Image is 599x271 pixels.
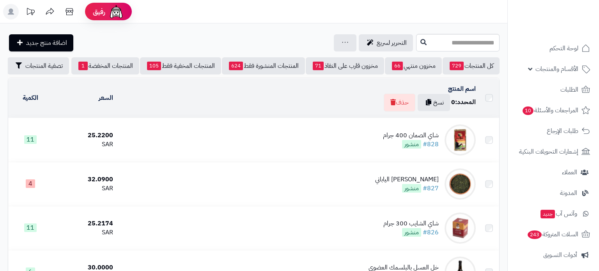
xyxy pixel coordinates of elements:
[56,228,113,237] div: SAR
[512,204,594,223] a: وآتس آبجديد
[56,131,113,140] div: 25.2200
[560,188,577,198] span: المدونة
[375,175,439,184] div: [PERSON_NAME] الياباني
[512,80,594,99] a: الطلبات
[522,106,534,115] span: 10
[519,146,578,157] span: إشعارات التحويلات البنكية
[540,208,577,219] span: وآتس آب
[423,228,439,237] a: #826
[147,62,161,70] span: 105
[543,250,577,260] span: أدوات التسويق
[78,62,88,70] span: 1
[535,64,578,74] span: الأقسام والمنتجات
[527,229,578,240] span: السلات المتروكة
[56,184,113,193] div: SAR
[71,57,139,74] a: المنتجات المخفضة1
[549,43,578,54] span: لوحة التحكم
[541,210,555,218] span: جديد
[25,61,63,71] span: تصفية المنتجات
[383,219,439,228] div: شاي الشايب 300 جرام
[450,62,464,70] span: 729
[383,131,439,140] div: شاي الصمان 400 جرام
[451,97,455,107] span: 0
[547,126,578,136] span: طلبات الإرجاع
[423,184,439,193] a: #827
[522,105,578,116] span: المراجعات والأسئلة
[445,213,476,244] img: شاي الشايب 300 جرام
[527,230,542,239] span: 243
[222,57,305,74] a: المنتجات المنشورة فقط624
[9,34,73,51] a: اضافة منتج جديد
[560,84,578,95] span: الطلبات
[7,57,69,74] button: تصفية المنتجات
[306,57,384,74] a: مخزون قارب على النفاذ71
[448,84,476,94] a: اسم المنتج
[26,38,67,48] span: اضافة منتج جديد
[385,57,442,74] a: مخزون منتهي66
[512,101,594,120] a: المراجعات والأسئلة10
[512,225,594,244] a: السلات المتروكة243
[443,57,500,74] a: كل المنتجات729
[26,179,35,188] span: 4
[56,219,113,228] div: 25.2174
[418,94,450,111] button: نسخ
[377,38,407,48] span: التحرير لسريع
[229,62,243,70] span: 624
[445,168,476,200] img: شاي جيوكورو الياباني
[93,7,105,16] span: رفيق
[512,163,594,182] a: العملاء
[402,228,421,237] span: منشور
[24,223,37,232] span: 11
[512,122,594,140] a: طلبات الإرجاع
[21,4,40,21] a: تحديثات المنصة
[562,167,577,178] span: العملاء
[99,93,113,103] a: السعر
[512,184,594,202] a: المدونة
[546,11,592,27] img: logo-2.png
[108,4,124,19] img: ai-face.png
[23,93,38,103] a: الكمية
[392,62,403,70] span: 66
[402,184,421,193] span: منشور
[24,135,37,144] span: 11
[445,124,476,156] img: شاي الصمان 400 جرام
[56,140,113,149] div: SAR
[359,34,413,51] a: التحرير لسريع
[451,98,476,107] div: المحدد:
[384,94,415,112] button: حذف
[512,142,594,161] a: إشعارات التحويلات البنكية
[512,246,594,264] a: أدوات التسويق
[56,175,113,184] div: 32.0900
[140,57,221,74] a: المنتجات المخفية فقط105
[402,140,421,149] span: منشور
[512,39,594,58] a: لوحة التحكم
[313,62,324,70] span: 71
[423,140,439,149] a: #828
